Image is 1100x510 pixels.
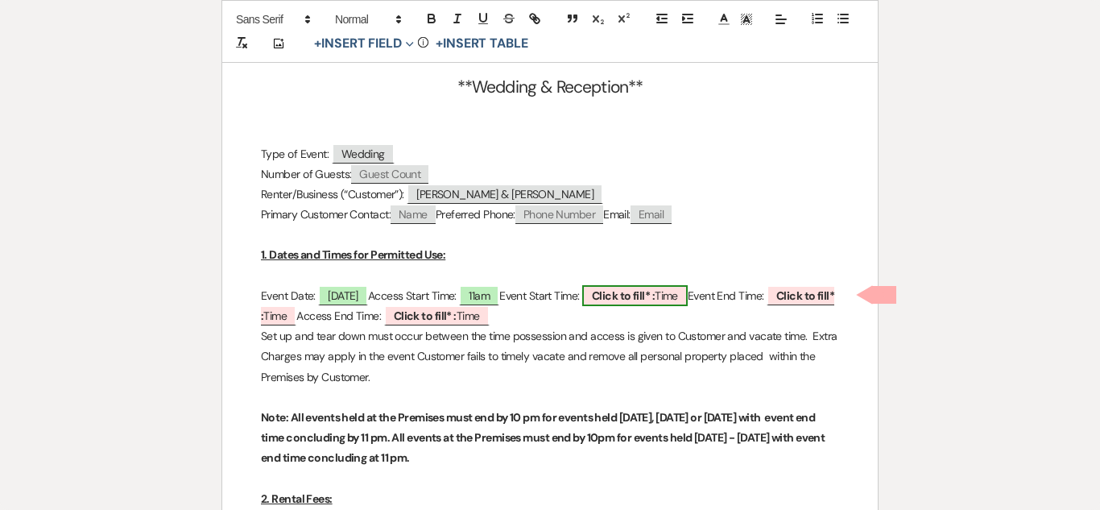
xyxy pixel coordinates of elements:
[261,286,839,326] p: Event Date: Access Start Time: Event Start Time: Event End Time: Access End Time:
[261,285,834,325] span: Time
[436,37,443,50] span: +
[459,285,499,305] span: 11am
[770,10,792,29] span: Alignment
[328,10,407,29] span: Header Formats
[631,205,672,224] span: Email
[515,205,603,224] span: Phone Number
[592,288,655,303] b: Click to fill* :
[735,10,758,29] span: Text Background Color
[582,285,688,306] span: Time
[430,34,534,53] button: +Insert Table
[318,285,368,305] span: [DATE]
[261,164,839,185] p: Number of Guests:
[261,410,827,465] strong: Note: All events held at the Premises must end by 10 pm for events held [DATE], [DATE] or [DATE] ...
[394,309,457,323] b: Click to fill* :
[261,247,445,262] u: 1. Dates and Times for Permitted Use:
[261,73,839,103] h2: **Wedding & Reception**
[332,143,395,164] span: Wedding
[407,184,603,204] span: [PERSON_NAME] & [PERSON_NAME]
[384,305,490,325] span: Time
[314,37,321,50] span: +
[713,10,735,29] span: Text Color
[391,205,436,224] span: Name
[308,34,420,53] button: Insert Field
[261,185,839,205] p: Renter/Business (“Customer”):
[373,37,728,67] u: EVENT SPACE RENTAL AGREEMENT
[261,491,333,506] u: 2. Rental Fees:
[261,326,839,388] p: Set up and tear down must occur between the time possession and access is given to Customer and v...
[261,144,839,164] p: Type of Event:
[351,165,428,184] span: Guest Count
[261,205,839,225] p: Primary Customer Contact: Preferred Phone: Email:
